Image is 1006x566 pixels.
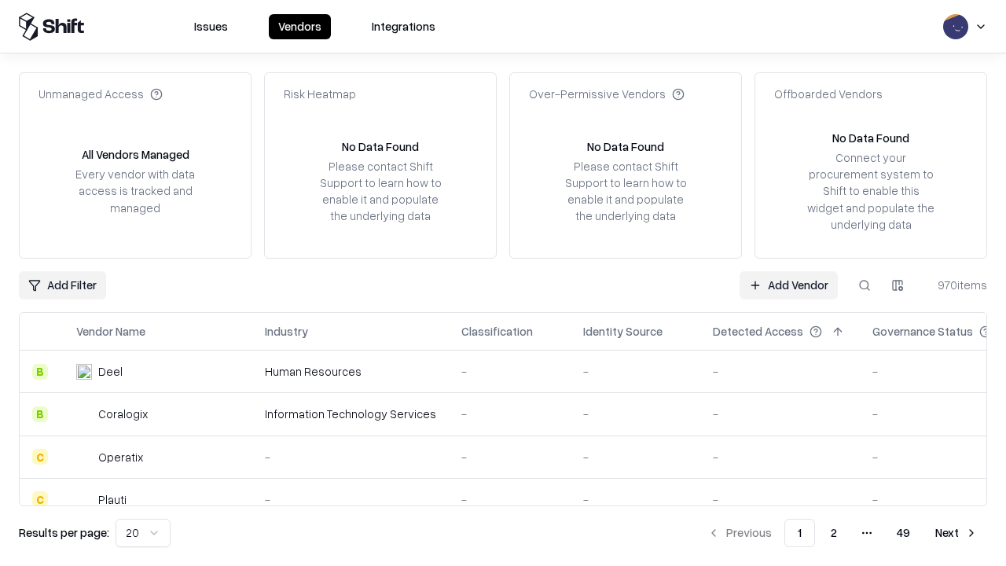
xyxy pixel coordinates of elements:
[98,406,148,422] div: Coralogix
[284,86,356,102] div: Risk Heatmap
[76,491,92,507] img: Plauti
[265,363,436,380] div: Human Resources
[265,449,436,465] div: -
[32,491,48,507] div: C
[872,323,973,340] div: Governance Status
[32,364,48,380] div: B
[461,406,558,422] div: -
[315,158,446,225] div: Please contact Shift Support to learn how to enable it and populate the underlying data
[342,138,419,155] div: No Data Found
[265,406,436,422] div: Information Technology Services
[19,271,106,300] button: Add Filter
[713,449,847,465] div: -
[269,14,331,39] button: Vendors
[583,449,688,465] div: -
[32,406,48,422] div: B
[713,323,803,340] div: Detected Access
[265,323,308,340] div: Industry
[832,130,909,146] div: No Data Found
[784,519,815,547] button: 1
[76,323,145,340] div: Vendor Name
[461,491,558,508] div: -
[583,406,688,422] div: -
[461,363,558,380] div: -
[265,491,436,508] div: -
[884,519,923,547] button: 49
[39,86,163,102] div: Unmanaged Access
[98,363,123,380] div: Deel
[587,138,664,155] div: No Data Found
[32,449,48,465] div: C
[98,491,127,508] div: Plauti
[76,364,92,380] img: Deel
[362,14,445,39] button: Integrations
[740,271,838,300] a: Add Vendor
[774,86,883,102] div: Offboarded Vendors
[529,86,685,102] div: Over-Permissive Vendors
[461,323,533,340] div: Classification
[76,449,92,465] img: Operatix
[698,519,987,547] nav: pagination
[98,449,143,465] div: Operatix
[185,14,237,39] button: Issues
[583,323,663,340] div: Identity Source
[583,491,688,508] div: -
[70,166,200,215] div: Every vendor with data access is tracked and managed
[926,519,987,547] button: Next
[583,363,688,380] div: -
[713,363,847,380] div: -
[924,277,987,293] div: 970 items
[713,491,847,508] div: -
[461,449,558,465] div: -
[76,406,92,422] img: Coralogix
[806,149,936,233] div: Connect your procurement system to Shift to enable this widget and populate the underlying data
[713,406,847,422] div: -
[818,519,850,547] button: 2
[560,158,691,225] div: Please contact Shift Support to learn how to enable it and populate the underlying data
[19,524,109,541] p: Results per page:
[82,146,189,163] div: All Vendors Managed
